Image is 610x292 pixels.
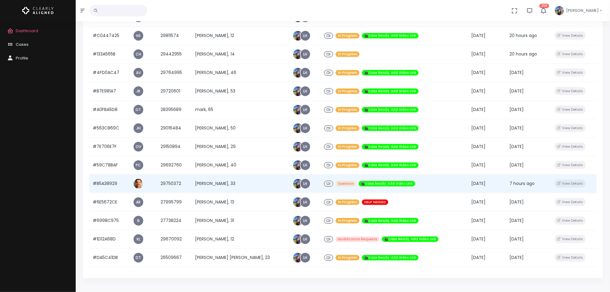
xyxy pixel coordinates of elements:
span: [PERSON_NAME] [566,8,599,14]
button: View Details [555,106,586,114]
td: #DA5C41DB [89,248,129,267]
button: View Details [555,235,586,243]
a: HS [134,31,143,41]
td: [PERSON_NAME] [PERSON_NAME], 23 [191,248,289,267]
td: [PERSON_NAME], 46 [191,63,289,82]
span: [DATE] [509,69,524,76]
button: View Details [555,216,586,225]
span: [DATE] [472,125,486,131]
span: In Progress [336,163,360,168]
span: [DATE] [509,236,524,242]
a: AV [134,68,143,78]
td: #563C869C [89,119,129,137]
td: #59C78BAF [89,156,129,174]
span: JH [134,123,143,133]
td: [PERSON_NAME], 12 [191,26,289,45]
td: 29764995 [157,63,191,82]
td: [PERSON_NAME], 29 [191,137,289,156]
a: LH [300,31,310,41]
td: #4FD0AC47 [89,63,129,82]
td: #7E706E7F [89,137,129,156]
span: In Progress [336,33,360,39]
span: 🎬Case Ready. Add Video Link [362,144,419,150]
span: [DATE] [472,254,486,260]
span: Dashboard [16,28,38,34]
button: View Details [555,50,586,58]
td: 26509667 [157,248,191,267]
a: DT [134,105,143,115]
a: LH [300,123,310,133]
td: #6E5672CE [89,193,129,211]
td: [PERSON_NAME], 33 [191,174,289,193]
span: [DATE] [472,88,486,94]
span: Modification Requests [336,237,380,242]
a: LH [300,142,310,152]
td: 27995799 [157,193,191,211]
td: 29720601 [157,82,191,100]
td: [PERSON_NAME], 12 [191,230,289,248]
span: In Progress [336,144,360,150]
span: B [134,216,143,226]
span: [DATE] [509,125,524,131]
button: View Details [555,161,586,169]
button: View Details [555,198,586,206]
button: View Details [555,180,586,188]
span: HELP NEEDED [362,200,388,205]
img: Logo Horizontal [22,4,54,17]
span: 20 hours ago [509,51,537,57]
span: LH [300,253,310,263]
td: [PERSON_NAME], 50 [191,119,289,137]
a: LH [300,160,310,170]
a: PC [134,160,143,170]
a: LH [300,216,310,226]
span: In Progress [336,89,360,94]
a: AR [134,197,143,207]
span: 🎬Case Ready. Add Video Link [362,126,419,131]
span: 266 [539,4,549,8]
td: 29442955 [157,45,191,63]
span: [DATE] [509,106,524,112]
td: 29692760 [157,156,191,174]
td: #6998C975 [89,211,129,230]
a: LH [300,105,310,115]
button: View Details [555,69,586,77]
span: LH [300,86,310,96]
td: [PERSON_NAME], 53 [191,82,289,100]
td: #B5A38929 [89,174,129,193]
td: #B7E981A7 [89,82,129,100]
td: #1D12A68D [89,230,129,248]
span: 🎬Case Ready. Add Video Link [382,237,439,242]
a: LH [300,49,310,59]
span: 🎬Case Ready. Add Video Link [362,33,419,39]
span: [DATE] [472,236,486,242]
a: LH [300,234,310,244]
span: In Progress [336,126,360,131]
span: [DATE] [509,254,524,260]
a: LH [300,179,310,189]
td: 29811574 [157,26,191,45]
span: [DATE] [509,199,524,205]
span: In Progress [336,200,360,205]
td: [PERSON_NAME], 40 [191,156,289,174]
span: 20 hours ago [509,32,537,39]
td: mark, 65 [191,100,289,119]
a: KL [134,234,143,244]
a: JR [134,86,143,96]
span: [DATE] [472,143,486,149]
td: 29750372 [157,174,191,193]
span: In Progress [336,70,360,76]
span: [DATE] [472,162,486,168]
img: Header Avatar [554,5,565,16]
